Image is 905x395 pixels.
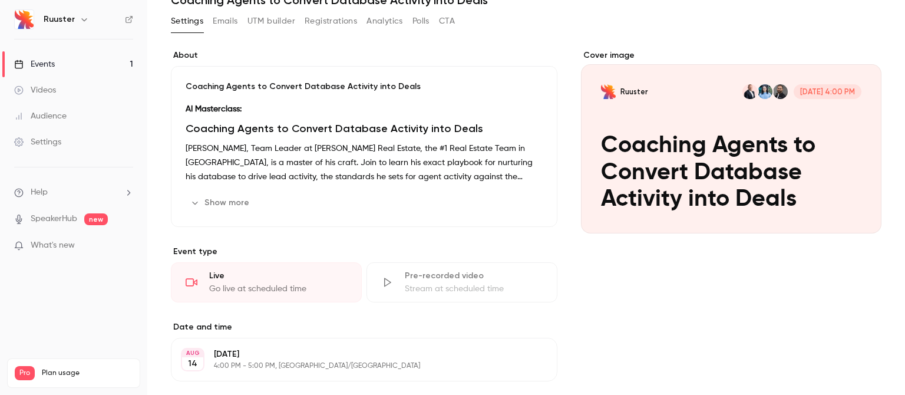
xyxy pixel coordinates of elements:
[405,270,543,282] div: Pre-recorded video
[84,213,108,225] span: new
[182,349,203,357] div: AUG
[186,81,543,93] p: Coaching Agents to Convert Database Activity into Deals
[366,12,403,31] button: Analytics
[171,321,557,333] label: Date and time
[14,110,67,122] div: Audience
[305,12,357,31] button: Registrations
[186,105,242,113] strong: AI Masterclass:
[42,368,133,378] span: Plan usage
[209,270,347,282] div: Live
[581,50,881,61] label: Cover image
[366,262,557,302] div: Pre-recorded videoStream at scheduled time
[214,361,495,371] p: 4:00 PM - 5:00 PM, [GEOGRAPHIC_DATA]/[GEOGRAPHIC_DATA]
[171,12,203,31] button: Settings
[31,239,75,252] span: What's new
[581,50,881,233] section: Cover image
[186,193,256,212] button: Show more
[171,246,557,258] p: Event type
[247,12,295,31] button: UTM builder
[15,366,35,380] span: Pro
[412,12,430,31] button: Polls
[171,50,557,61] label: About
[171,262,362,302] div: LiveGo live at scheduled time
[188,358,197,370] p: 14
[14,186,133,199] li: help-dropdown-opener
[213,12,237,31] button: Emails
[214,348,495,360] p: [DATE]
[14,58,55,70] div: Events
[209,283,347,295] div: Go live at scheduled time
[439,12,455,31] button: CTA
[31,213,77,225] a: SpeakerHub
[405,283,543,295] div: Stream at scheduled time
[31,186,48,199] span: Help
[119,241,133,251] iframe: Noticeable Trigger
[15,10,34,29] img: Ruuster
[186,141,543,184] p: [PERSON_NAME], Team Leader at [PERSON_NAME] Real Estate, the #1 Real Estate Team in [GEOGRAPHIC_D...
[44,14,75,25] h6: Ruuster
[186,122,483,135] strong: Coaching Agents to Convert Database Activity into Deals
[14,136,61,148] div: Settings
[14,84,56,96] div: Videos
